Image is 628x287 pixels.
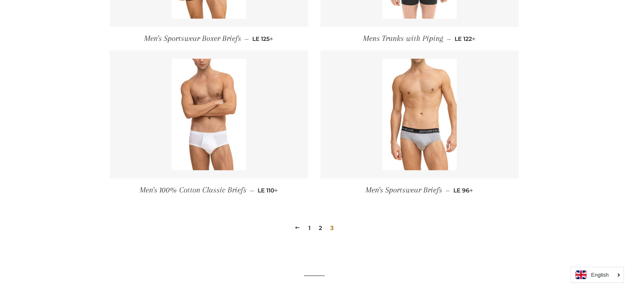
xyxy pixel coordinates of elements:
[446,187,450,194] span: —
[110,178,308,202] a: Men's 100% Cotton Classic Briefs — LE 110
[455,35,476,43] span: LE 122
[305,222,314,234] a: 1
[244,35,249,43] span: —
[140,185,246,194] span: Men's 100% Cotton Classic Briefs
[327,222,337,234] span: 3
[365,185,442,194] span: Men's Sportswear Briefs
[591,272,609,278] i: English
[252,35,273,43] span: LE 125
[453,187,473,194] span: LE 96
[144,34,241,43] span: Men's Sportswear Boxer Briefs
[363,34,443,43] span: Mens Trunks with Piping
[320,27,519,50] a: Mens Trunks with Piping — LE 122
[258,187,278,194] span: LE 110
[250,187,254,194] span: —
[110,27,308,50] a: Men's Sportswear Boxer Briefs — LE 125
[575,270,619,279] a: English
[447,35,451,43] span: —
[315,222,325,234] a: 2
[320,178,519,202] a: Men's Sportswear Briefs — LE 96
